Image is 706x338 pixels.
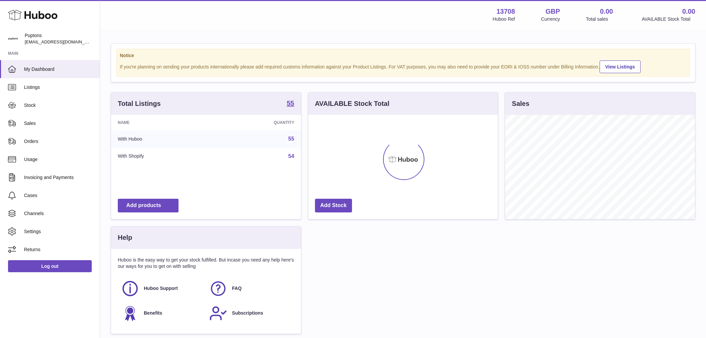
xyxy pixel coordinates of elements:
[586,16,616,22] span: Total sales
[111,148,214,165] td: With Shopify
[214,115,301,130] th: Quantity
[118,199,179,212] a: Add products
[232,310,263,316] span: Subscriptions
[287,100,294,107] strong: 55
[682,7,695,16] span: 0.00
[25,39,98,44] span: [EMAIL_ADDRESS][DOMAIN_NAME]
[24,156,95,163] span: Usage
[24,246,95,253] span: Returns
[24,210,95,217] span: Channels
[25,32,89,45] div: Puptons
[496,7,515,16] strong: 13708
[120,59,686,73] div: If you're planning on sending your products internationally please add required customs informati...
[118,99,161,108] h3: Total Listings
[287,100,294,108] a: 55
[111,115,214,130] th: Name
[642,7,698,22] a: 0.00 AVAILABLE Stock Total
[288,153,294,159] a: 54
[111,130,214,148] td: With Huboo
[24,138,92,145] span: Orders
[24,84,92,91] span: Listings
[24,120,92,127] span: Sales
[586,7,616,22] a: 0.00 Total sales
[600,60,641,73] a: View Listings
[642,16,698,22] span: AVAILABLE Stock Total
[118,257,294,270] p: Huboo is the easy way to get your stock fulfilled. But incase you need any help here's our ways f...
[144,285,178,292] span: Huboo Support
[24,192,95,199] span: Cases
[315,199,352,212] a: Add Stock
[144,310,162,316] span: Benefits
[209,304,291,322] a: Subscriptions
[8,260,92,272] a: Log out
[8,34,18,44] img: hello@puptons.com
[209,280,291,298] a: FAQ
[512,99,529,108] h3: Sales
[24,174,92,181] span: Invoicing and Payments
[232,285,242,292] span: FAQ
[24,102,92,109] span: Stock
[118,233,132,242] h3: Help
[493,16,515,22] div: Huboo Ref
[24,66,95,72] span: My Dashboard
[288,136,294,142] a: 55
[315,99,389,108] h3: AVAILABLE Stock Total
[24,228,95,235] span: Settings
[121,280,203,298] a: Huboo Support
[120,52,686,59] strong: Notice
[121,304,203,322] a: Benefits
[600,7,613,16] span: 0.00
[546,7,560,16] strong: GBP
[541,16,560,22] div: Currency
